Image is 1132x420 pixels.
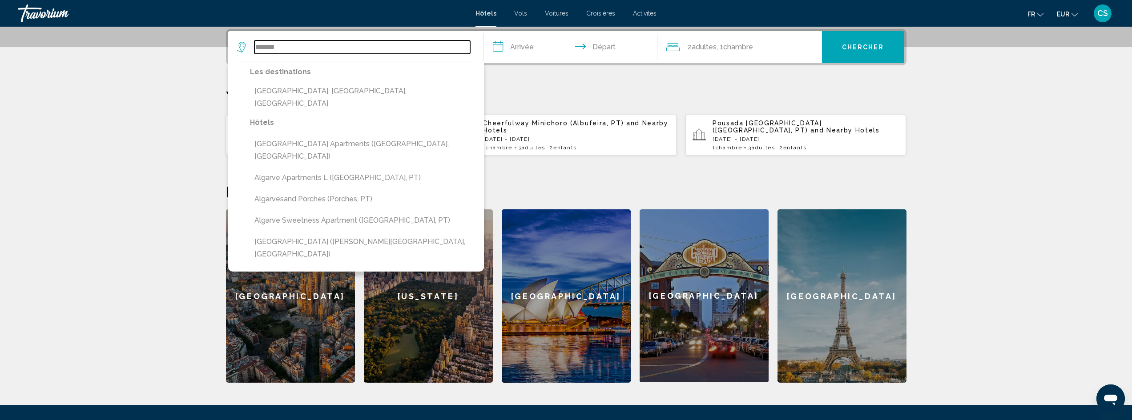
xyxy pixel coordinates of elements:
[226,88,906,105] p: Your Recent Searches
[640,209,769,383] a: [GEOGRAPHIC_DATA]
[486,144,512,151] span: Chambre
[1057,8,1078,20] button: Change currency
[783,144,807,151] span: Enfants
[752,144,775,151] span: Adultes
[364,209,493,383] a: [US_STATE]
[250,66,475,78] p: Les destinations
[483,136,669,142] p: [DATE] - [DATE]
[522,144,545,151] span: Adultes
[1027,8,1043,20] button: Change language
[713,144,742,151] span: 1
[1097,9,1108,18] span: CS
[713,136,899,142] p: [DATE] - [DATE]
[226,114,447,156] button: [PERSON_NAME][GEOGRAPHIC_DATA] ([GEOGRAPHIC_DATA], PT) and Nearby Hotels[DATE] - [DATE]1Chambre3A...
[810,127,880,134] span: and Nearby Hotels
[692,43,717,51] span: Adultes
[228,31,904,63] div: Search widget
[822,31,904,63] button: Chercher
[723,43,753,51] span: Chambre
[748,144,775,151] span: 3
[250,116,475,129] p: Hôtels
[688,41,717,53] span: 2
[514,10,527,17] a: Vols
[545,10,568,17] a: Voitures
[586,10,615,17] a: Croisières
[226,183,906,200] h2: Destinations en vedette
[777,209,906,383] a: [GEOGRAPHIC_DATA]
[250,212,475,229] button: Algarve Sweetness Apartment ([GEOGRAPHIC_DATA], PT)
[519,144,545,151] span: 3
[716,144,742,151] span: Chambre
[713,120,822,134] span: Pousada [GEOGRAPHIC_DATA] ([GEOGRAPHIC_DATA], PT)
[18,4,467,22] a: Travorium
[1091,4,1114,23] button: User Menu
[455,114,677,156] button: Cheerfulway Minichoro (Albufeira, PT) and Nearby Hotels[DATE] - [DATE]1Chambre3Adultes, 2Enfants
[1057,11,1069,18] span: EUR
[250,233,475,263] button: [GEOGRAPHIC_DATA] ([PERSON_NAME][GEOGRAPHIC_DATA], [GEOGRAPHIC_DATA])
[553,144,577,151] span: Enfants
[842,44,884,51] span: Chercher
[545,144,577,151] span: , 2
[1096,384,1125,413] iframe: Bouton de lancement de la fenêtre de messagerie
[657,31,822,63] button: Travelers: 2 adults, 0 children
[775,144,807,151] span: , 2
[250,169,475,186] button: Algarve apartments L ([GEOGRAPHIC_DATA], PT)
[717,41,753,53] span: , 1
[226,209,355,383] a: [GEOGRAPHIC_DATA]
[685,114,906,156] button: Pousada [GEOGRAPHIC_DATA] ([GEOGRAPHIC_DATA], PT) and Nearby Hotels[DATE] - [DATE]1Chambre3Adulte...
[502,209,631,383] a: [GEOGRAPHIC_DATA]
[484,31,657,63] button: Check in and out dates
[250,136,475,165] button: [GEOGRAPHIC_DATA] Apartments ([GEOGRAPHIC_DATA], [GEOGRAPHIC_DATA])
[250,83,475,112] button: [GEOGRAPHIC_DATA], [GEOGRAPHIC_DATA], [GEOGRAPHIC_DATA]
[483,144,512,151] span: 1
[250,191,475,208] button: Algarvesand Porches (Porches, PT)
[483,120,624,127] span: Cheerfulway Minichoro (Albufeira, PT)
[1027,11,1035,18] span: fr
[633,10,657,17] a: Activités
[475,10,496,17] a: Hôtels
